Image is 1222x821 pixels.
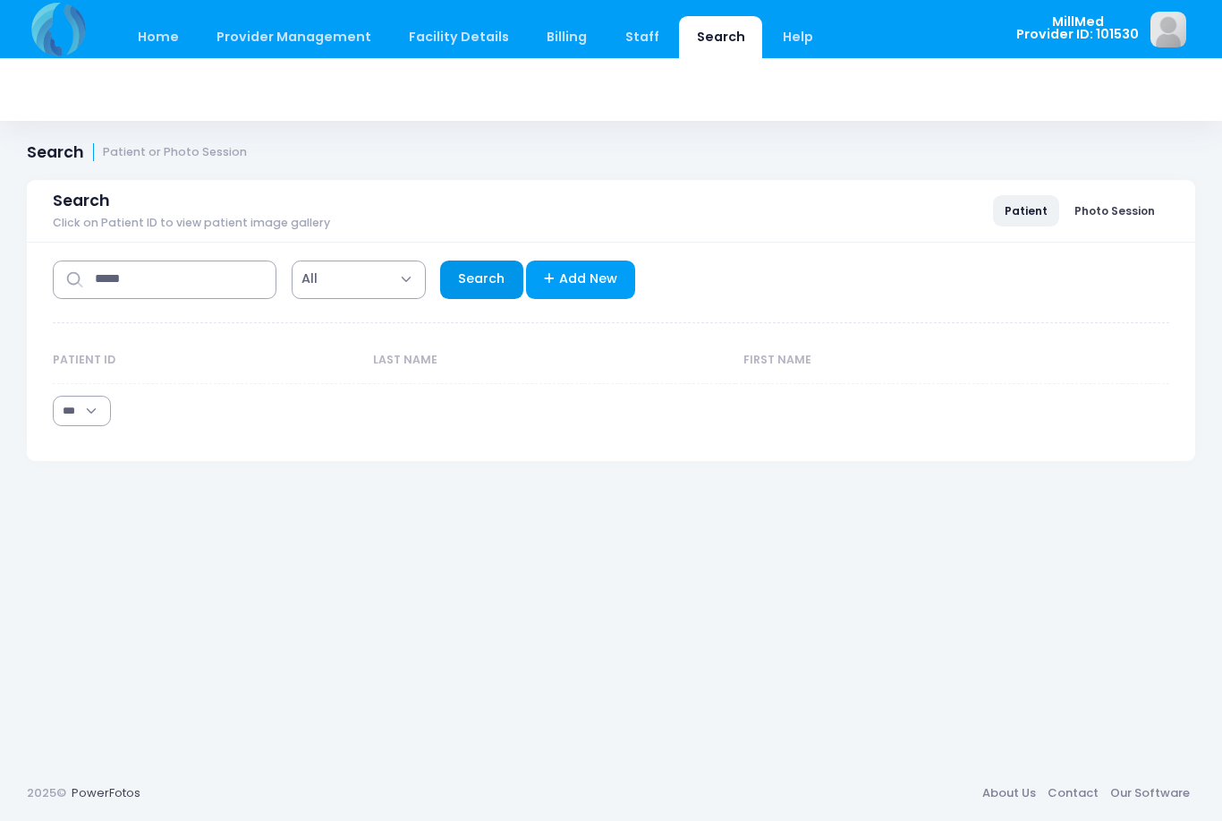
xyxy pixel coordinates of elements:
a: About Us [976,777,1041,809]
span: Search [53,192,110,210]
a: Add New [526,261,636,299]
a: Help [766,16,831,58]
span: 2025© [27,784,66,801]
a: Home [120,16,196,58]
a: Billing [530,16,605,58]
th: Patient ID [53,338,364,384]
img: image [1150,12,1186,47]
th: First Name [735,338,1123,384]
a: Search [679,16,762,58]
a: Our Software [1104,777,1195,809]
a: Patient [993,195,1059,226]
th: Last Name [364,338,735,384]
span: Click on Patient ID to view patient image gallery [53,217,330,230]
small: Patient or Photo Session [103,146,247,159]
span: MillMed Provider ID: 101530 [1016,15,1139,41]
a: Search [440,261,523,299]
a: Photo Session [1063,195,1167,226]
a: PowerFotos [72,784,140,801]
a: Provider Management [199,16,388,58]
a: Staff [607,16,676,58]
span: All [292,261,426,299]
span: All [301,269,318,288]
a: Facility Details [392,16,527,58]
a: Contact [1041,777,1104,809]
h1: Search [27,143,247,162]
